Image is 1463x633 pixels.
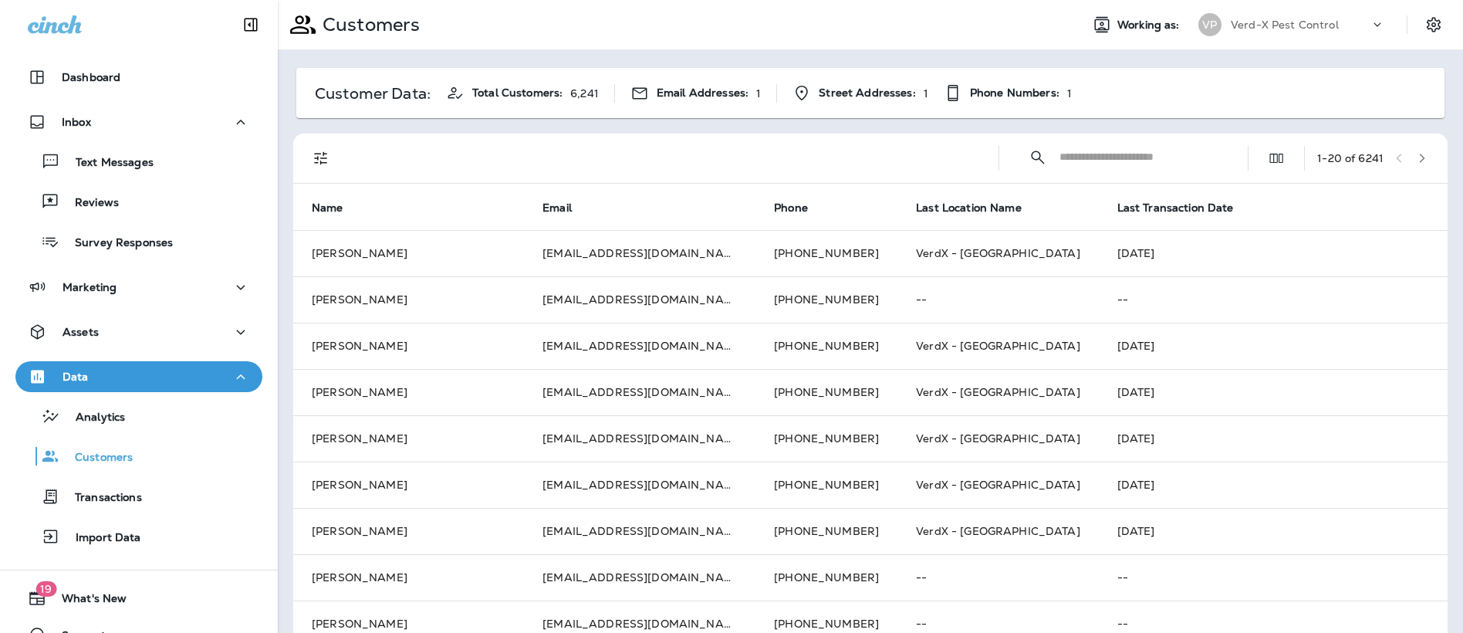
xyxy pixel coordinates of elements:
[1117,618,1429,630] p: --
[542,201,572,215] span: Email
[15,107,262,137] button: Inbox
[1099,230,1448,276] td: [DATE]
[1117,571,1429,584] p: --
[15,400,262,432] button: Analytics
[1117,201,1254,215] span: Last Transaction Date
[59,236,173,251] p: Survey Responses
[1117,19,1183,32] span: Working as:
[1117,201,1234,215] span: Last Transaction Date
[15,225,262,258] button: Survey Responses
[755,230,897,276] td: [PHONE_NUMBER]
[916,201,1022,215] span: Last Location Name
[293,415,524,462] td: [PERSON_NAME]
[316,13,420,36] p: Customers
[15,272,262,303] button: Marketing
[15,440,262,472] button: Customers
[1198,13,1221,36] div: VP
[63,371,89,383] p: Data
[60,531,141,546] p: Import Data
[15,361,262,392] button: Data
[570,87,599,100] p: 6,241
[312,201,343,215] span: Name
[916,524,1080,538] span: VerdX - [GEOGRAPHIC_DATA]
[524,462,755,508] td: [EMAIL_ADDRESS][DOMAIN_NAME]
[1099,323,1448,369] td: [DATE]
[63,281,117,293] p: Marketing
[755,415,897,462] td: [PHONE_NUMBER]
[1022,142,1053,173] button: Collapse Search
[1117,293,1429,306] p: --
[524,508,755,554] td: [EMAIL_ADDRESS][DOMAIN_NAME]
[524,415,755,462] td: [EMAIL_ADDRESS][DOMAIN_NAME]
[293,508,524,554] td: [PERSON_NAME]
[62,116,91,128] p: Inbox
[15,480,262,513] button: Transactions
[59,451,133,465] p: Customers
[524,369,755,415] td: [EMAIL_ADDRESS][DOMAIN_NAME]
[1231,19,1339,31] p: Verd-X Pest Control
[229,9,272,40] button: Collapse Sidebar
[916,478,1080,492] span: VerdX - [GEOGRAPHIC_DATA]
[60,411,125,425] p: Analytics
[472,86,563,100] span: Total Customers:
[1317,152,1384,164] div: 1 - 20 of 6241
[756,87,761,100] p: 1
[542,201,592,215] span: Email
[62,71,120,83] p: Dashboard
[755,462,897,508] td: [PHONE_NUMBER]
[293,369,524,415] td: [PERSON_NAME]
[755,323,897,369] td: [PHONE_NUMBER]
[819,86,915,100] span: Street Addresses:
[755,369,897,415] td: [PHONE_NUMBER]
[293,462,524,508] td: [PERSON_NAME]
[755,554,897,601] td: [PHONE_NUMBER]
[306,143,336,174] button: Filters
[15,316,262,347] button: Assets
[1099,415,1448,462] td: [DATE]
[916,432,1080,445] span: VerdX - [GEOGRAPHIC_DATA]
[59,196,119,211] p: Reviews
[524,276,755,323] td: [EMAIL_ADDRESS][DOMAIN_NAME]
[774,201,828,215] span: Phone
[15,520,262,553] button: Import Data
[1099,369,1448,415] td: [DATE]
[59,491,142,506] p: Transactions
[15,583,262,614] button: 19What's New
[916,571,1080,584] p: --
[15,145,262,178] button: Text Messages
[755,276,897,323] td: [PHONE_NUMBER]
[916,246,1080,260] span: VerdX - [GEOGRAPHIC_DATA]
[774,201,808,215] span: Phone
[916,339,1080,353] span: VerdX - [GEOGRAPHIC_DATA]
[312,201,363,215] span: Name
[63,326,99,338] p: Assets
[1420,11,1448,39] button: Settings
[15,185,262,218] button: Reviews
[916,293,1080,306] p: --
[916,618,1080,630] p: --
[293,554,524,601] td: [PERSON_NAME]
[1261,143,1292,174] button: Edit Fields
[293,276,524,323] td: [PERSON_NAME]
[916,385,1080,399] span: VerdX - [GEOGRAPHIC_DATA]
[916,201,1042,215] span: Last Location Name
[755,508,897,554] td: [PHONE_NUMBER]
[524,323,755,369] td: [EMAIL_ADDRESS][DOMAIN_NAME]
[315,87,431,100] p: Customer Data:
[35,581,56,597] span: 19
[924,87,928,100] p: 1
[293,323,524,369] td: [PERSON_NAME]
[524,230,755,276] td: [EMAIL_ADDRESS][DOMAIN_NAME]
[293,230,524,276] td: [PERSON_NAME]
[15,62,262,93] button: Dashboard
[60,156,154,171] p: Text Messages
[1067,87,1072,100] p: 1
[1099,508,1448,554] td: [DATE]
[46,592,127,611] span: What's New
[1099,462,1448,508] td: [DATE]
[524,554,755,601] td: [EMAIL_ADDRESS][DOMAIN_NAME]
[657,86,748,100] span: Email Addresses:
[970,86,1059,100] span: Phone Numbers:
